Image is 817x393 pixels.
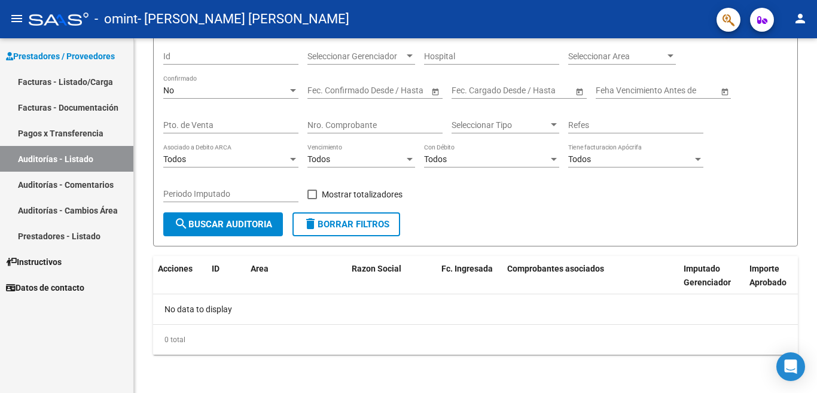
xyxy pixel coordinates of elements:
span: Importe Aprobado [749,264,786,287]
mat-icon: search [174,217,188,231]
span: Datos de contacto [6,281,84,294]
span: Instructivos [6,255,62,269]
button: Buscar Auditoria [163,212,283,236]
div: Open Intercom Messenger [776,352,805,381]
span: Todos [424,154,447,164]
span: ID [212,264,220,273]
button: Borrar Filtros [292,212,400,236]
span: Seleccionar Area [568,51,665,62]
span: Area [251,264,269,273]
span: No [163,86,174,95]
div: No data to display [153,294,798,324]
span: Todos [163,154,186,164]
datatable-header-cell: Imputado Gerenciador [679,256,745,309]
datatable-header-cell: Acciones [153,256,207,309]
datatable-header-cell: Razon Social [347,256,437,309]
span: Prestadores / Proveedores [6,50,115,63]
span: Fc. Ingresada [441,264,493,273]
button: Open calendar [573,85,586,98]
input: End date [355,86,413,96]
mat-icon: menu [10,11,24,26]
span: - [PERSON_NAME] [PERSON_NAME] [138,6,349,32]
span: Imputado Gerenciador [684,264,731,287]
div: 0 total [153,325,798,355]
span: Comprobantes asociados [507,264,604,273]
span: Buscar Auditoria [174,219,272,230]
datatable-header-cell: Importe Aprobado [745,256,810,309]
span: Acciones [158,264,193,273]
input: Start date [307,86,345,96]
datatable-header-cell: Comprobantes asociados [502,256,679,309]
mat-icon: delete [303,217,318,231]
span: Seleccionar Tipo [452,120,548,130]
span: Todos [568,154,591,164]
span: Seleccionar Gerenciador [307,51,404,62]
input: Start date [452,86,489,96]
button: Open calendar [429,85,441,98]
span: Borrar Filtros [303,219,389,230]
input: End date [499,86,557,96]
datatable-header-cell: ID [207,256,246,309]
span: Razon Social [352,264,401,273]
datatable-header-cell: Area [246,256,330,309]
span: Todos [307,154,330,164]
datatable-header-cell: Fc. Ingresada [437,256,502,309]
mat-icon: person [793,11,807,26]
span: Mostrar totalizadores [322,187,403,202]
button: Open calendar [718,85,731,98]
span: - omint [94,6,138,32]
